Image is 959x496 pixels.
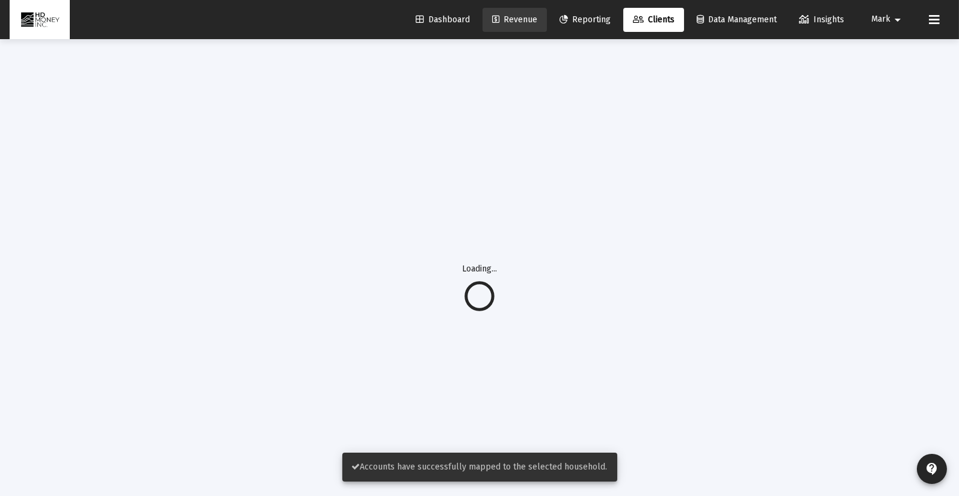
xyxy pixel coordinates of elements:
span: Dashboard [416,14,470,25]
img: Dashboard [19,8,61,32]
span: Reporting [560,14,611,25]
span: Data Management [697,14,777,25]
a: Dashboard [406,8,479,32]
a: Insights [789,8,854,32]
a: Revenue [483,8,547,32]
span: Clients [633,14,674,25]
mat-icon: arrow_drop_down [890,8,905,32]
span: Mark [871,14,890,25]
a: Clients [623,8,684,32]
a: Data Management [687,8,786,32]
mat-icon: contact_support [925,462,939,476]
span: Insights [799,14,844,25]
a: Reporting [550,8,620,32]
button: Mark [857,7,919,31]
span: Revenue [492,14,537,25]
span: Accounts have successfully mapped to the selected household. [352,462,608,472]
